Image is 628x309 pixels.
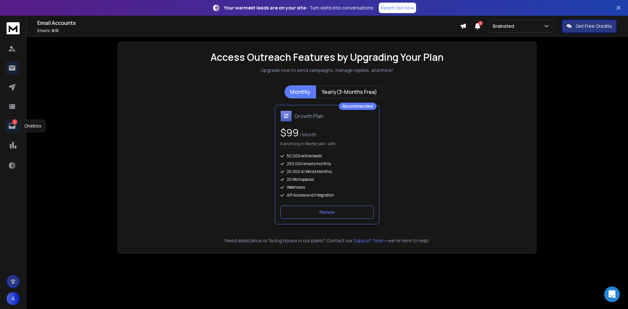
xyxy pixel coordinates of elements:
[381,5,414,11] p: Reach Out Now
[7,292,20,305] button: A
[211,51,444,63] h1: Access Outreach Features by Upgrading Your Plan
[280,141,336,148] p: Everything in Starter plan, with
[280,206,374,219] button: Renew
[280,193,374,198] div: API Access and Integration
[280,111,292,122] img: Growth Plan icon
[280,177,374,182] div: 20 Workspaces
[299,131,316,138] span: / Month
[379,3,416,13] a: Reach Out Now
[37,19,460,27] h1: Email Accounts
[6,119,19,132] a: 6
[576,23,612,29] p: Get Free Credits
[7,22,20,34] img: logo
[294,112,323,120] h1: Growth Plan
[280,169,374,174] div: 25,000 AI Words Monthly
[224,5,374,11] p: – Turn visits into conversations
[224,5,306,11] strong: Your warmest leads are on your site
[12,119,17,125] p: 6
[604,286,620,302] div: Open Intercom Messenger
[354,237,385,244] button: Support Team
[37,28,460,33] p: Emails :
[127,237,527,244] p: Need assistance or facing issues in our plans? Contact our —we're here to help!
[20,120,45,132] div: Onebox
[285,85,316,98] button: Monthly
[493,23,517,29] p: Brainsted
[562,20,617,33] button: Get Free Credits
[339,103,376,110] div: Recommended
[316,85,383,98] button: Yearly(3-Months Free)
[280,185,374,190] div: Webhooks
[280,126,299,139] span: $ 99
[280,161,374,166] div: 250,000 emails monthly
[280,153,374,159] div: 50,000 active leads
[261,67,393,74] p: Upgrade now to send campaigns, manage replies, and more!
[52,28,59,33] span: 0 / 0
[478,21,483,26] span: 2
